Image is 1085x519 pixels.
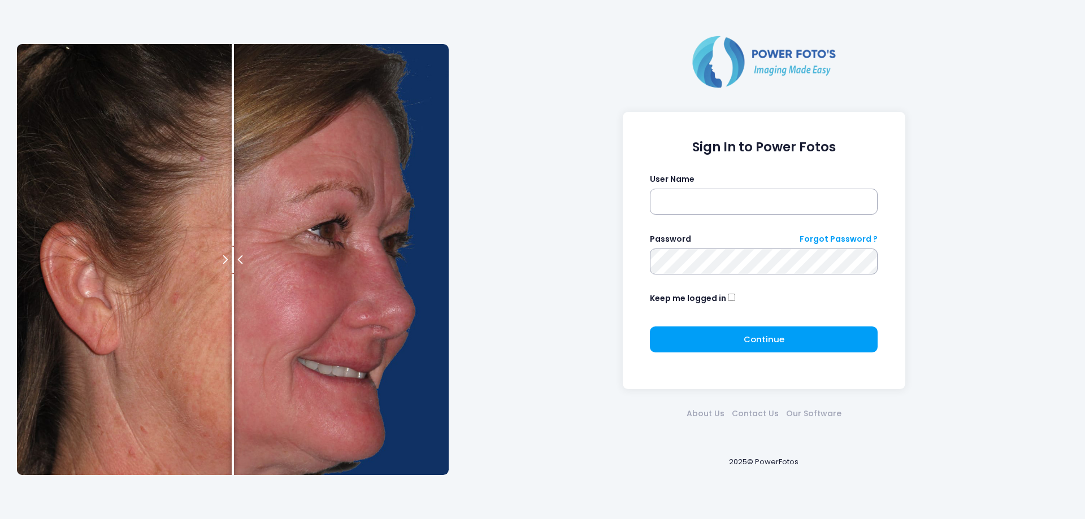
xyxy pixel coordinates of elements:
[688,33,840,90] img: Logo
[800,233,878,245] a: Forgot Password ?
[650,139,878,155] h1: Sign In to Power Fotos
[683,408,728,420] a: About Us
[650,173,695,185] label: User Name
[459,438,1068,486] div: 2025© PowerFotos
[782,408,845,420] a: Our Software
[744,333,784,345] span: Continue
[650,326,878,352] button: Continue
[650,233,691,245] label: Password
[728,408,782,420] a: Contact Us
[650,293,726,304] label: Keep me logged in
